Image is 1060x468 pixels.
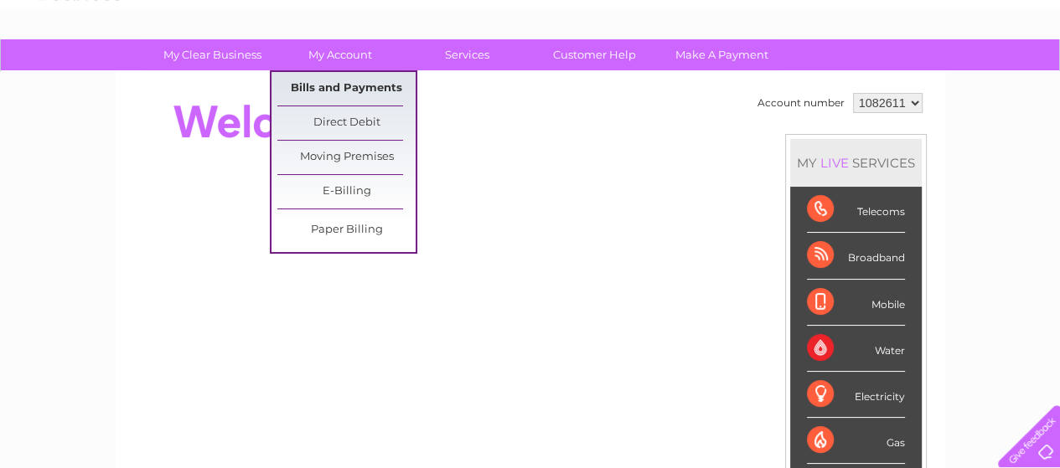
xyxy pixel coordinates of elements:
a: Blog [914,71,938,84]
div: Gas [807,418,905,464]
a: Make A Payment [653,39,791,70]
div: Broadband [807,233,905,279]
div: MY SERVICES [790,139,922,187]
a: My Account [271,39,409,70]
a: Energy [807,71,844,84]
div: Water [807,326,905,372]
a: Paper Billing [277,213,416,247]
a: Services [398,39,536,70]
img: logo.png [37,44,122,95]
div: Electricity [807,372,905,418]
a: Water [765,71,797,84]
div: LIVE [817,155,852,171]
td: Account number [753,89,849,117]
a: Direct Debit [277,106,416,140]
div: Mobile [807,280,905,326]
a: My Clear Business [143,39,282,70]
div: Telecoms [807,187,905,233]
a: Telecoms [854,71,904,84]
a: Customer Help [525,39,664,70]
div: Clear Business is a trading name of Verastar Limited (registered in [GEOGRAPHIC_DATA] No. 3667643... [135,9,927,81]
a: Moving Premises [277,141,416,174]
a: Contact [949,71,990,84]
a: Bills and Payments [277,72,416,105]
a: Log out [1005,71,1044,84]
a: 0333 014 3131 [744,8,860,29]
a: E-Billing [277,175,416,208]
